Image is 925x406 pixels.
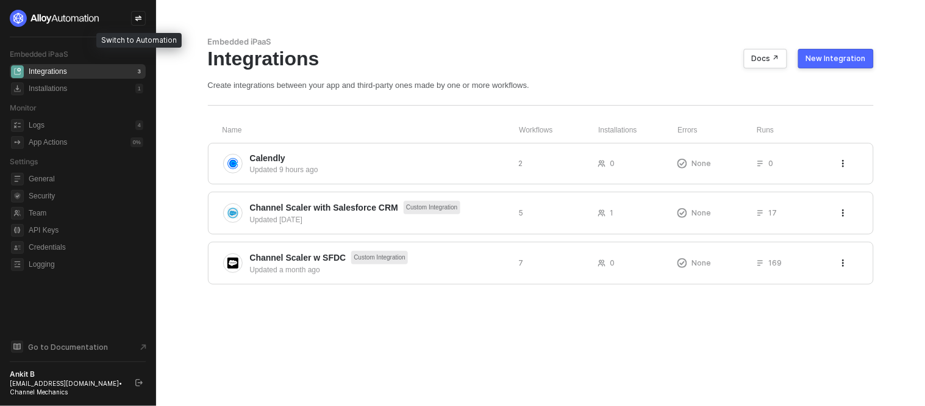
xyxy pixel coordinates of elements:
span: document-arrow [137,341,149,353]
span: icon-threedots [840,259,847,267]
span: icon-threedots [840,209,847,217]
div: Updated a month ago [250,264,509,275]
div: 1 [135,84,143,93]
span: None [692,258,712,268]
span: icon-logs [11,119,24,132]
span: installations [11,82,24,95]
div: Create integrations between your app and third-party ones made by one or more workflows. [208,80,874,90]
span: Go to Documentation [28,342,108,352]
div: App Actions [29,137,67,148]
img: integration-icon [227,258,238,269]
span: 169 [769,258,782,268]
span: icon-users [598,259,605,267]
span: Team [29,206,143,220]
span: General [29,172,143,186]
div: Docs ↗ [752,54,779,63]
div: Integrations [29,67,67,77]
div: Updated [DATE] [250,214,509,225]
span: icon-users [598,160,605,167]
span: Custom Integration [404,201,460,214]
div: Name [223,125,520,136]
span: 1 [610,208,614,218]
div: 3 [135,67,143,76]
span: documentation [11,341,23,353]
div: 4 [135,120,143,130]
span: Channel Scaler with Salesforce CRM [250,201,399,214]
span: Channel Scaler w SFDC [250,252,346,264]
div: Integrations [208,47,874,70]
span: 0 [769,158,774,169]
div: Runs [757,125,841,136]
span: logging [11,258,24,271]
span: Logging [29,257,143,272]
button: New Integration [798,49,874,68]
div: Workflows [520,125,599,136]
div: Embedded iPaaS [208,37,874,47]
a: Knowledge Base [10,339,146,354]
span: icon-app-actions [11,136,24,149]
div: Logs [29,120,45,131]
span: 0 [610,258,615,268]
span: 7 [519,258,524,268]
span: integrations [11,65,24,78]
span: icon-list [757,160,764,167]
span: general [11,173,24,186]
span: api-key [11,224,24,237]
img: integration-icon [227,208,238,219]
button: Docs ↗ [744,49,787,68]
div: [EMAIL_ADDRESS][DOMAIN_NAME] • Channel Mechanics [10,379,124,396]
span: icon-exclamation [677,258,687,268]
img: integration-icon [227,158,238,169]
span: Security [29,189,143,203]
div: Installations [599,125,678,136]
span: icon-list [757,209,764,217]
span: Monitor [10,103,37,112]
span: icon-users [598,209,605,217]
span: Custom Integration [351,251,408,264]
span: API Keys [29,223,143,237]
span: icon-exclamation [677,208,687,218]
span: credentials [11,241,24,254]
span: None [692,208,712,218]
div: Installations [29,84,67,94]
span: 0 [610,158,615,169]
div: New Integration [806,54,866,63]
span: icon-swap [135,15,142,22]
span: icon-exclamation [677,159,687,169]
span: team [11,207,24,220]
span: icon-threedots [840,160,847,167]
span: 17 [769,208,777,218]
span: Settings [10,157,38,166]
span: None [692,158,712,169]
div: Errors [678,125,757,136]
a: logo [10,10,146,27]
span: icon-list [757,259,764,267]
img: logo [10,10,100,27]
div: Switch to Automation [96,33,182,48]
span: 5 [519,208,524,218]
span: Credentials [29,240,143,255]
span: security [11,190,24,203]
div: Ankit B [10,369,124,379]
span: logout [135,379,143,386]
div: 0 % [130,137,143,147]
span: Calendly [250,152,285,164]
span: Embedded iPaaS [10,49,68,59]
span: 2 [519,158,523,169]
div: Updated 9 hours ago [250,164,509,175]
